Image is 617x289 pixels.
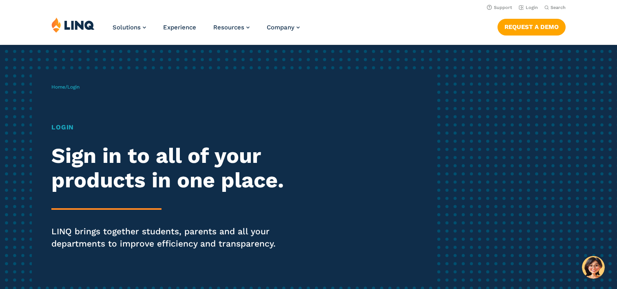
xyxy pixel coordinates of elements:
[498,19,566,35] a: Request a Demo
[213,24,250,31] a: Resources
[267,24,300,31] a: Company
[544,4,566,11] button: Open Search Bar
[113,24,141,31] span: Solutions
[551,5,566,10] span: Search
[163,24,196,31] a: Experience
[51,17,95,33] img: LINQ | K‑12 Software
[51,144,289,193] h2: Sign in to all of your products in one place.
[67,84,80,90] span: Login
[113,24,146,31] a: Solutions
[582,256,605,279] button: Hello, have a question? Let’s chat.
[51,122,289,132] h1: Login
[487,5,512,10] a: Support
[51,84,65,90] a: Home
[267,24,294,31] span: Company
[213,24,244,31] span: Resources
[498,17,566,35] nav: Button Navigation
[113,17,300,44] nav: Primary Navigation
[51,84,80,90] span: /
[519,5,538,10] a: Login
[51,225,289,250] p: LINQ brings together students, parents and all your departments to improve efficiency and transpa...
